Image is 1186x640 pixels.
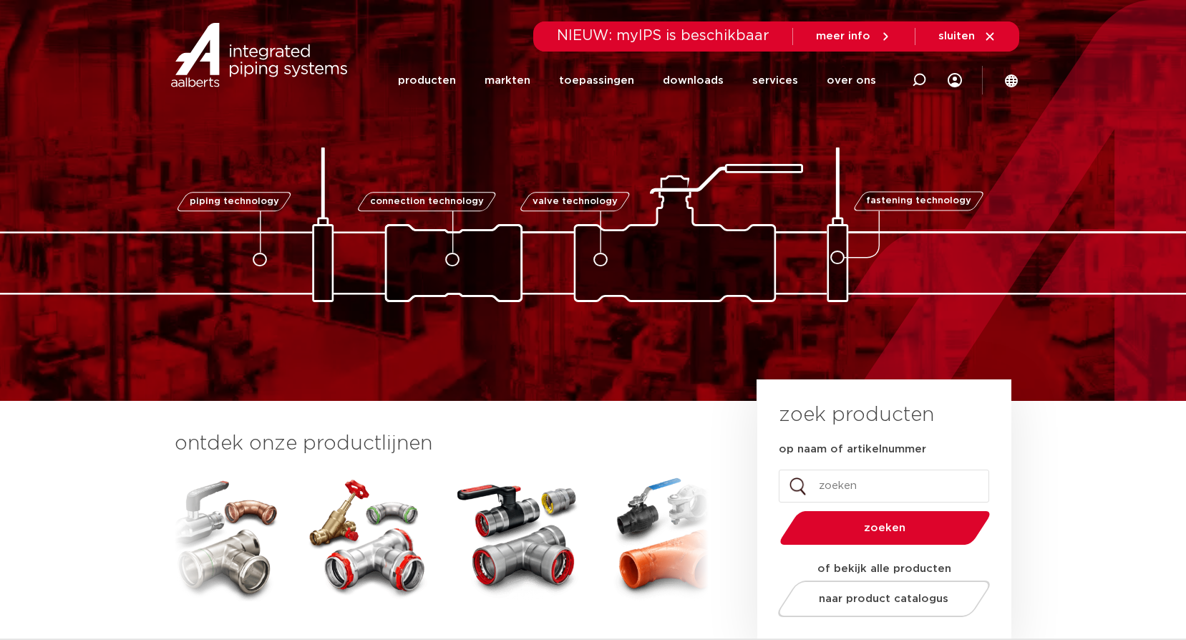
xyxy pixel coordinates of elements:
div: my IPS [948,52,962,110]
span: fastening technology [866,197,971,206]
nav: Menu [398,52,876,110]
span: piping technology [190,197,279,206]
a: over ons [827,52,876,110]
label: op naam of artikelnummer [779,442,926,457]
input: zoeken [779,470,989,503]
span: valve technology [533,197,618,206]
strong: of bekijk alle producten [817,563,951,574]
a: sluiten [938,30,996,43]
h3: zoek producten [779,401,934,430]
a: producten [398,52,456,110]
a: naar product catalogus [774,581,993,617]
span: meer info [816,31,870,42]
a: downloads [663,52,724,110]
a: services [752,52,798,110]
span: naar product catalogus [819,593,948,604]
a: meer info [816,30,892,43]
h3: ontdek onze productlijnen [175,430,709,458]
a: markten [485,52,530,110]
button: zoeken [774,510,996,546]
span: connection technology [369,197,483,206]
span: sluiten [938,31,975,42]
a: toepassingen [559,52,634,110]
span: zoeken [817,523,953,533]
span: NIEUW: myIPS is beschikbaar [557,29,769,43]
